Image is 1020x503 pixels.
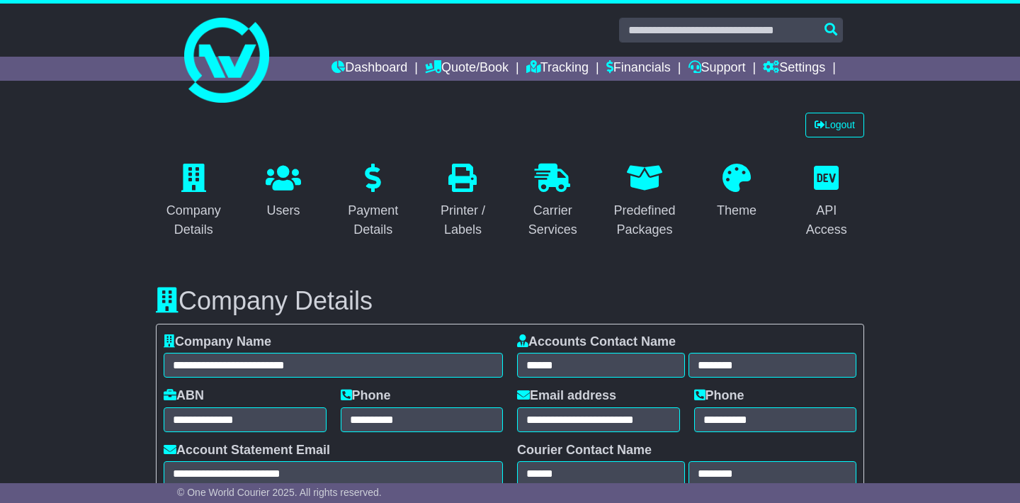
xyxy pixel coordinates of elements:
label: Accounts Contact Name [517,334,676,350]
div: Users [266,201,301,220]
label: Email address [517,388,616,404]
label: Phone [694,388,744,404]
a: Theme [708,159,766,225]
a: Users [256,159,310,225]
a: Carrier Services [515,159,591,244]
a: API Access [788,159,864,244]
a: Tracking [526,57,589,81]
label: Courier Contact Name [517,443,652,458]
a: Printer / Labels [425,159,501,244]
div: API Access [798,201,855,239]
label: Company Name [164,334,271,350]
div: Payment Details [344,201,402,239]
label: Phone [341,388,391,404]
label: Account Statement Email [164,443,330,458]
a: Logout [805,113,864,137]
a: Company Details [156,159,232,244]
h3: Company Details [156,287,864,315]
a: Financials [606,57,671,81]
a: Settings [763,57,825,81]
a: Dashboard [331,57,407,81]
div: Printer / Labels [434,201,492,239]
label: ABN [164,388,204,404]
span: © One World Courier 2025. All rights reserved. [177,487,382,498]
a: Quote/Book [425,57,509,81]
a: Payment Details [335,159,411,244]
div: Theme [717,201,756,220]
div: Predefined Packages [614,201,676,239]
div: Carrier Services [524,201,582,239]
a: Support [688,57,746,81]
a: Predefined Packages [605,159,685,244]
div: Company Details [165,201,222,239]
